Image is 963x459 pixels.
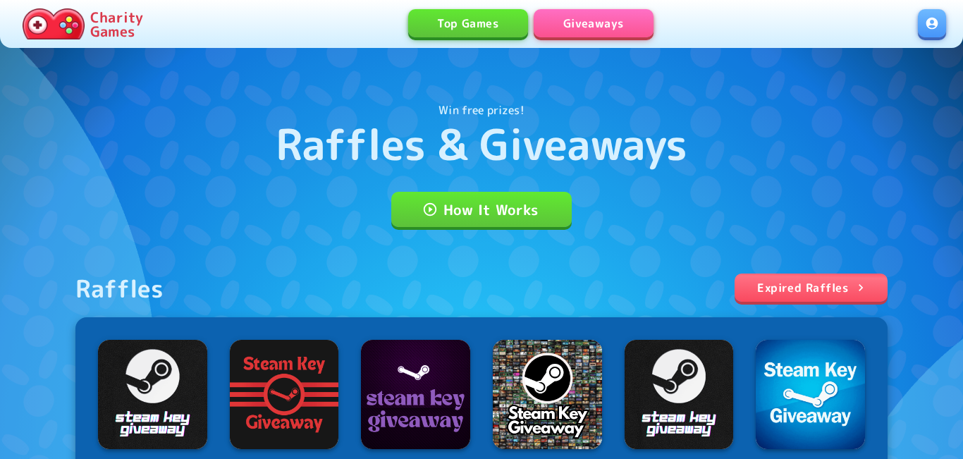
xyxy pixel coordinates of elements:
[276,118,687,169] h1: Raffles & Giveaways
[361,340,470,449] img: Logo
[625,340,734,449] img: Logo
[23,8,85,39] img: Charity.Games
[230,340,339,449] img: Logo
[391,192,572,227] a: How It Works
[534,9,654,37] a: Giveaways
[408,9,528,37] a: Top Games
[98,340,207,449] img: Logo
[90,10,143,38] p: Charity Games
[75,274,164,303] div: Raffles
[493,340,602,449] img: Logo
[756,340,865,449] img: Logo
[438,102,524,118] p: Win free prizes!
[735,274,888,302] a: Expired Raffles
[17,6,149,42] a: Charity Games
